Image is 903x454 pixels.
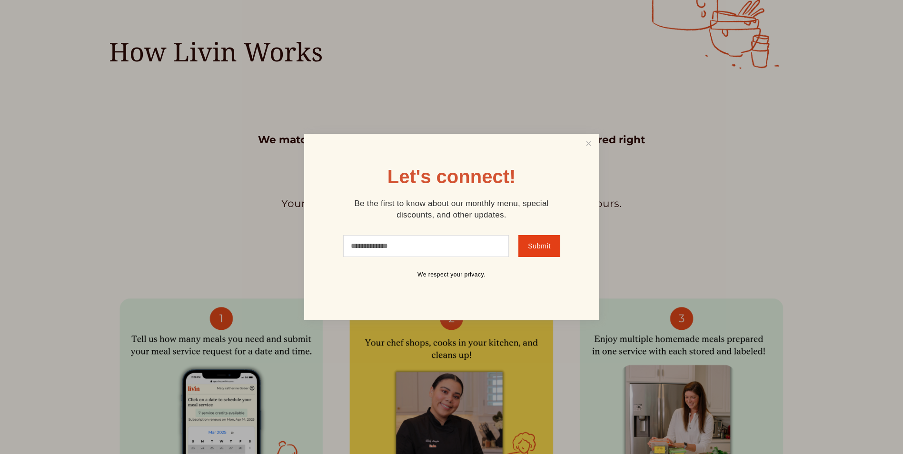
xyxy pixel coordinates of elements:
button: Submit [518,235,560,257]
a: Close [579,135,597,153]
h1: Let's connect! [387,167,516,186]
span: Submit [528,242,551,250]
p: Be the first to know about our monthly menu, special discounts, and other updates. [337,198,566,221]
p: We respect your privacy. [337,271,566,279]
